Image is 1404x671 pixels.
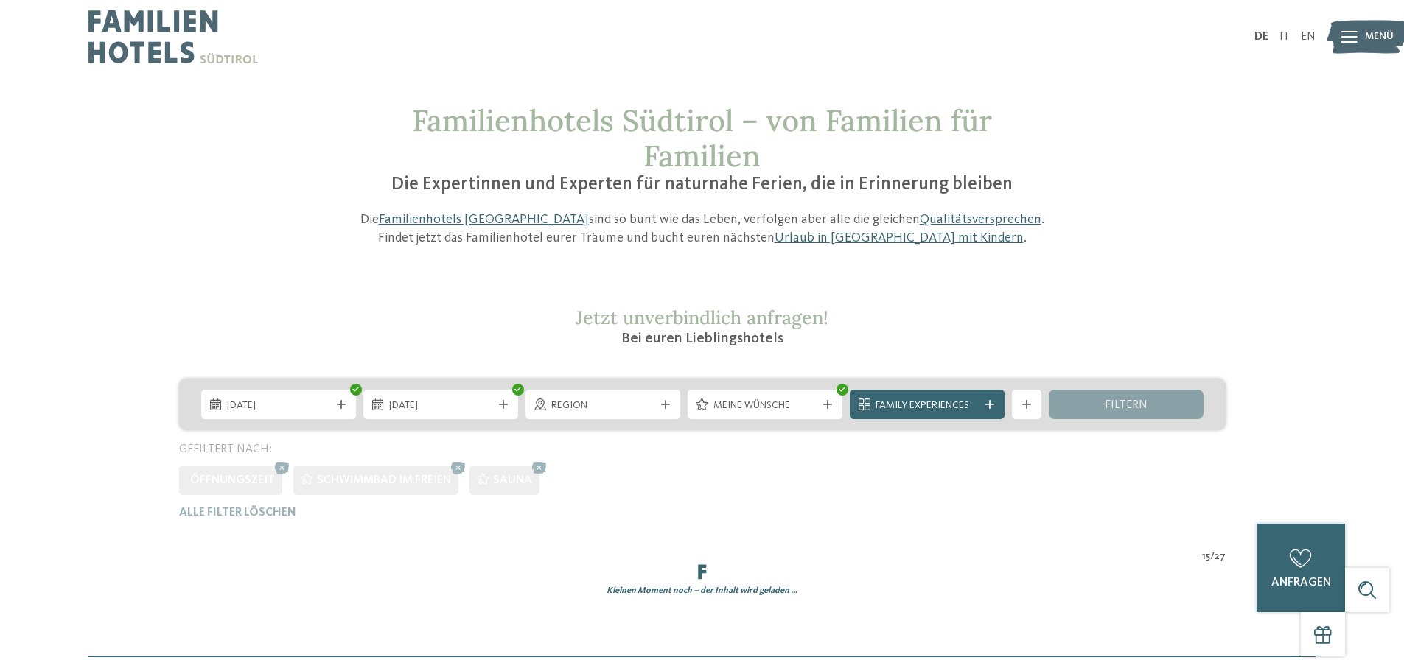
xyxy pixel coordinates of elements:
[1365,29,1394,44] span: Menü
[227,398,330,413] span: [DATE]
[391,175,1013,194] span: Die Expertinnen und Experten für naturnahe Ferien, die in Erinnerung bleiben
[1257,524,1345,612] a: anfragen
[876,398,979,413] span: Family Experiences
[1271,577,1331,589] span: anfragen
[713,398,817,413] span: Meine Wünsche
[1202,549,1210,564] span: 15
[576,306,828,329] span: Jetzt unverbindlich anfragen!
[412,102,992,175] span: Familienhotels Südtirol – von Familien für Familien
[168,585,1237,597] div: Kleinen Moment noch – der Inhalt wird geladen …
[1301,31,1316,43] a: EN
[1254,31,1268,43] a: DE
[1279,31,1290,43] a: IT
[1215,549,1226,564] span: 27
[379,213,589,226] a: Familienhotels [GEOGRAPHIC_DATA]
[775,231,1024,245] a: Urlaub in [GEOGRAPHIC_DATA] mit Kindern
[621,331,783,346] span: Bei euren Lieblingshotels
[920,213,1041,226] a: Qualitätsversprechen
[551,398,654,413] span: Region
[1210,549,1215,564] span: /
[352,211,1052,247] p: Die sind so bunt wie das Leben, verfolgen aber alle die gleichen . Findet jetzt das Familienhotel...
[389,398,492,413] span: [DATE]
